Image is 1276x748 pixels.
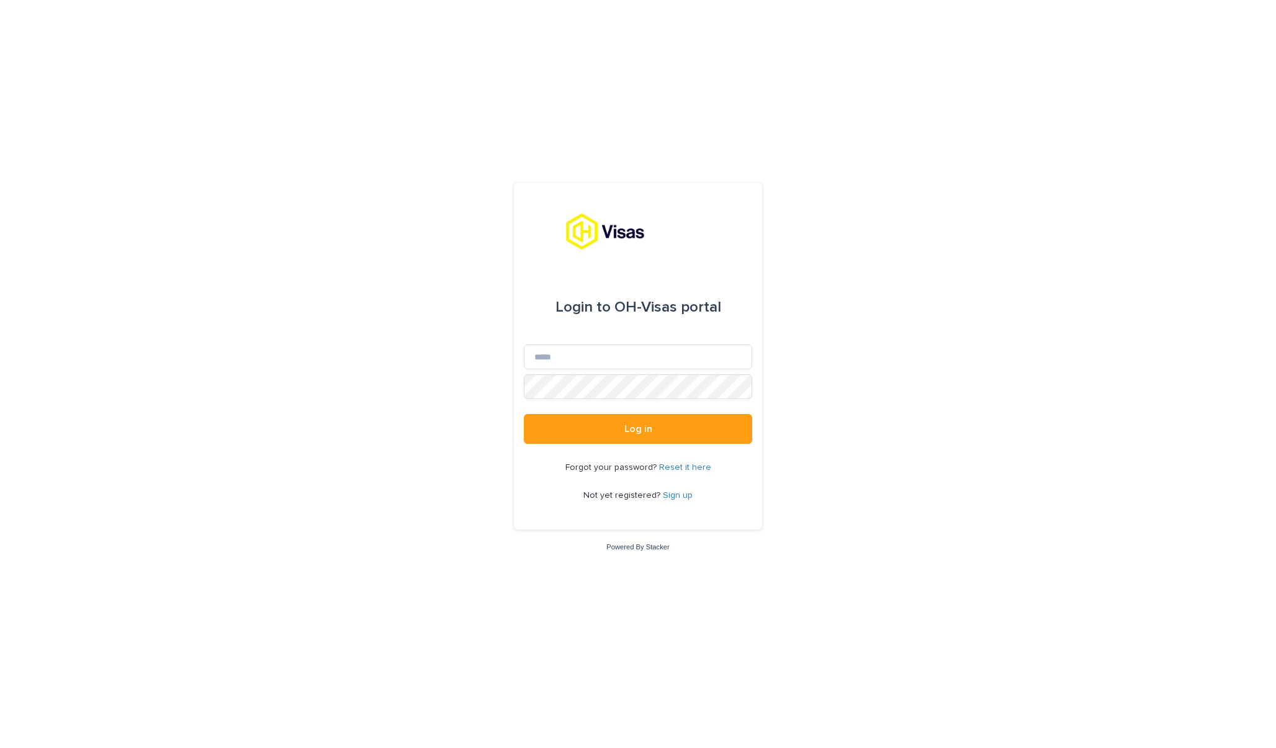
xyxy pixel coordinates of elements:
[524,414,752,444] button: Log in
[555,300,611,315] span: Login to
[583,491,663,500] span: Not yet registered?
[565,463,659,472] span: Forgot your password?
[555,290,721,325] div: OH-Visas portal
[663,491,693,500] a: Sign up
[624,424,652,434] span: Log in
[606,543,669,551] a: Powered By Stacker
[659,463,711,472] a: Reset it here
[565,213,711,250] img: tx8HrbJQv2PFQx4TXEq5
